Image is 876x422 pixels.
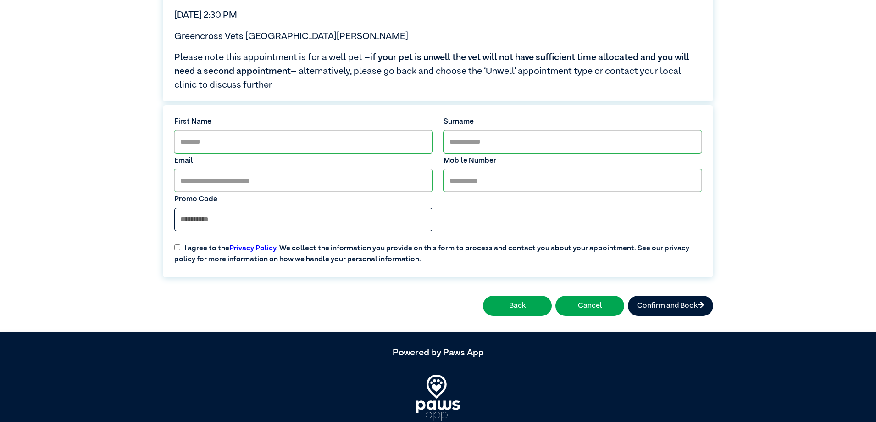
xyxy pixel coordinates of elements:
[229,245,276,252] a: Privacy Policy
[483,296,552,316] button: Back
[416,375,460,421] img: PawsApp
[444,155,702,166] label: Mobile Number
[174,194,432,205] label: Promo Code
[174,244,180,250] input: I agree to thePrivacy Policy. We collect the information you provide on this form to process and ...
[169,236,707,265] label: I agree to the . We collect the information you provide on this form to process and contact you a...
[444,116,702,127] label: Surname
[174,116,432,127] label: First Name
[174,11,237,20] span: [DATE] 2:30 PM
[163,347,713,358] h5: Powered by Paws App
[174,53,689,76] span: if your pet is unwell the vet will not have sufficient time allocated and you will need a second ...
[174,155,432,166] label: Email
[174,32,408,41] span: Greencross Vets [GEOGRAPHIC_DATA][PERSON_NAME]
[628,296,713,316] button: Confirm and Book
[174,51,702,92] span: Please note this appointment is for a well pet – – alternatively, please go back and choose the ‘...
[555,296,624,316] button: Cancel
